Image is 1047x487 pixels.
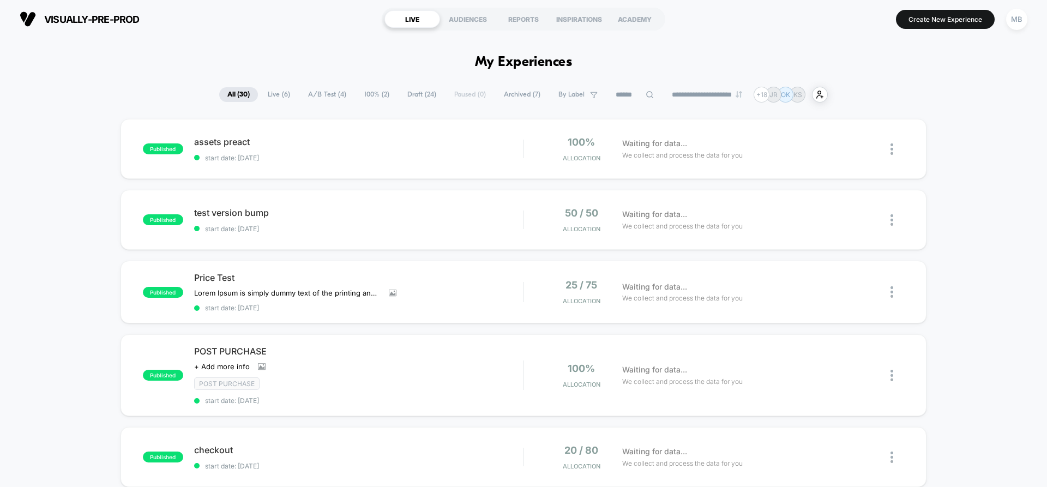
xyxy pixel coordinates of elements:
span: 100% ( 2 ) [356,87,398,102]
span: Waiting for data... [622,137,687,149]
img: close [890,452,893,463]
button: MB [1003,8,1031,31]
span: All ( 30 ) [219,87,258,102]
span: Allocation [563,154,600,162]
button: Create New Experience [896,10,995,29]
p: JR [769,91,778,99]
span: published [143,452,183,462]
span: We collect and process the data for you [622,150,743,160]
button: visually-pre-prod [16,10,143,28]
span: Post Purchase [194,377,260,390]
span: 25 / 75 [565,279,597,291]
span: Draft ( 24 ) [399,87,444,102]
div: REPORTS [496,10,551,28]
div: INSPIRATIONS [551,10,607,28]
span: checkout [194,444,523,455]
img: Visually logo [20,11,36,27]
span: Waiting for data... [622,281,687,293]
span: published [143,370,183,381]
div: + 18 [754,87,769,103]
span: 100% [568,136,595,148]
span: Live ( 6 ) [260,87,298,102]
span: start date: [DATE] [194,462,523,470]
span: Allocation [563,462,600,470]
span: published [143,287,183,298]
span: start date: [DATE] [194,304,523,312]
div: MB [1006,9,1027,30]
div: LIVE [384,10,440,28]
img: close [890,286,893,298]
span: Waiting for data... [622,364,687,376]
span: Lorem Ipsum is simply dummy text of the printing and typesetting industry. Lorem Ipsum has been t... [194,288,381,297]
span: Allocation [563,297,600,305]
img: end [736,91,742,98]
span: Allocation [563,225,600,233]
img: close [890,214,893,226]
span: We collect and process the data for you [622,376,743,387]
span: visually-pre-prod [44,14,140,25]
span: 100% [568,363,595,374]
span: + Add more info [194,362,250,371]
span: start date: [DATE] [194,154,523,162]
span: assets preact [194,136,523,147]
h1: My Experiences [475,55,573,70]
span: Archived ( 7 ) [496,87,549,102]
span: test version bump [194,207,523,218]
span: published [143,214,183,225]
span: POST PURCHASE [194,346,523,357]
p: KS [793,91,802,99]
span: start date: [DATE] [194,225,523,233]
span: We collect and process the data for you [622,293,743,303]
img: close [890,370,893,381]
span: We collect and process the data for you [622,221,743,231]
span: Allocation [563,381,600,388]
div: AUDIENCES [440,10,496,28]
span: By Label [558,91,585,99]
span: published [143,143,183,154]
span: Price Test [194,272,523,283]
img: close [890,143,893,155]
p: OK [781,91,790,99]
span: A/B Test ( 4 ) [300,87,354,102]
span: 20 / 80 [564,444,598,456]
div: ACADEMY [607,10,663,28]
span: start date: [DATE] [194,396,523,405]
span: 50 / 50 [565,207,598,219]
span: We collect and process the data for you [622,458,743,468]
span: Waiting for data... [622,446,687,458]
span: Waiting for data... [622,208,687,220]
